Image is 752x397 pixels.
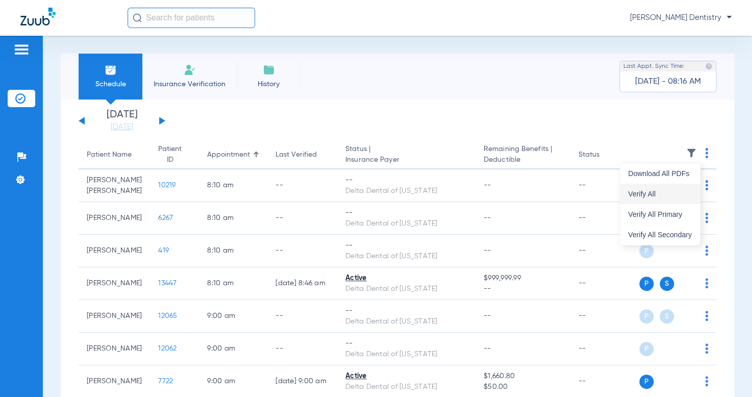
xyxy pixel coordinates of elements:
span: Download All PDFs [628,170,692,177]
span: Verify All [628,190,692,197]
span: Verify All Primary [628,211,692,218]
span: Verify All Secondary [628,231,692,238]
iframe: Chat Widget [701,348,752,397]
